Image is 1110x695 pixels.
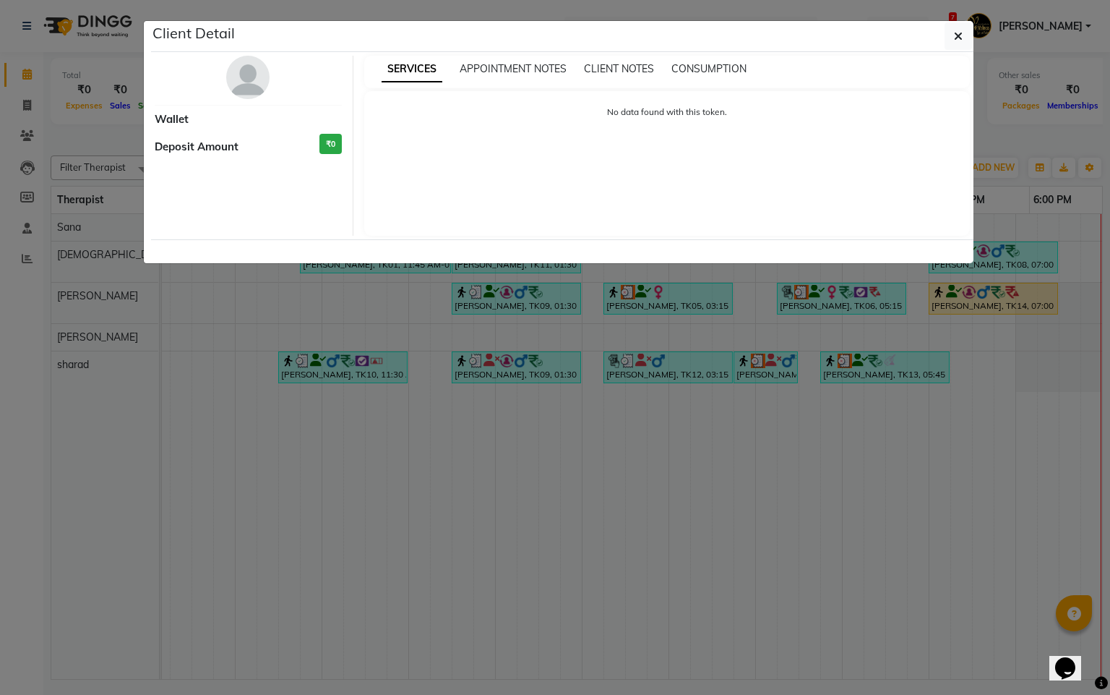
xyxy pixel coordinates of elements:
span: CLIENT NOTES [584,62,654,75]
span: CONSUMPTION [671,62,747,75]
img: avatar [226,56,270,99]
h3: ₹0 [319,134,342,155]
span: Deposit Amount [155,139,238,155]
iframe: chat widget [1049,637,1096,681]
span: SERVICES [382,56,442,82]
h5: Client Detail [152,22,235,44]
span: Wallet [155,111,189,128]
p: No data found with this token. [379,106,956,119]
span: APPOINTMENT NOTES [460,62,567,75]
